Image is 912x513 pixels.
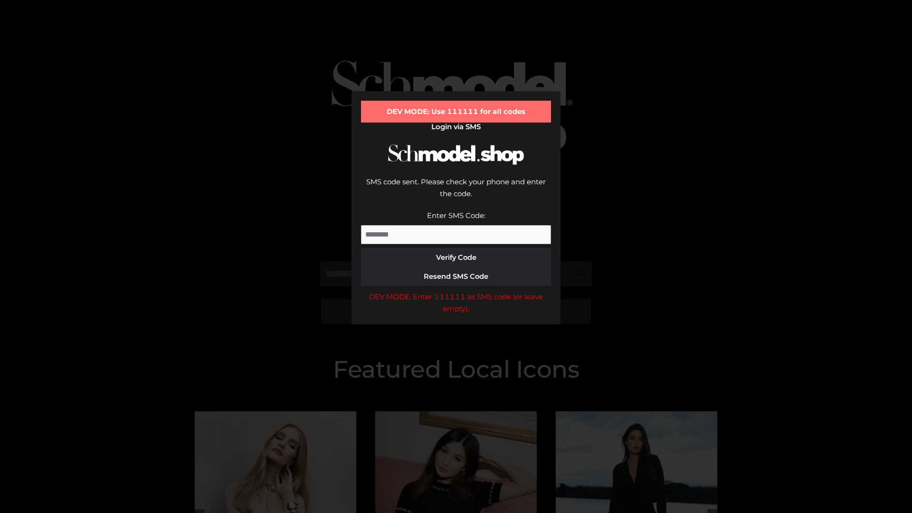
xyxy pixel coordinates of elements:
[385,136,527,173] img: Schmodel Logo
[361,101,551,123] div: DEV MODE: Use 111111 for all codes
[361,248,551,267] button: Verify Code
[361,291,551,315] div: DEV MODE: Enter 111111 as SMS code (or leave empty).
[427,211,485,220] label: Enter SMS Code:
[361,123,551,131] h2: Login via SMS
[361,267,551,286] button: Resend SMS Code
[361,176,551,209] div: SMS code sent. Please check your phone and enter the code.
